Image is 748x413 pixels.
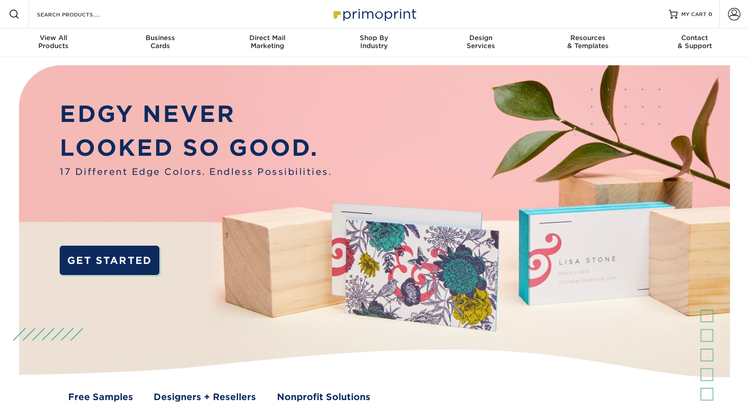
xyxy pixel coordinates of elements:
[681,11,707,18] span: MY CART
[60,246,159,275] a: GET STARTED
[427,34,534,50] div: Services
[641,34,748,50] div: & Support
[329,4,419,24] img: Primoprint
[60,97,332,131] p: EDGY NEVER
[107,34,214,42] span: Business
[36,9,123,20] input: SEARCH PRODUCTS.....
[534,34,641,42] span: Resources
[641,34,748,42] span: Contact
[321,34,427,50] div: Industry
[214,34,321,50] div: Marketing
[60,131,332,165] p: LOOKED SO GOOD.
[321,34,427,42] span: Shop By
[427,34,534,42] span: Design
[107,28,214,57] a: BusinessCards
[427,28,534,57] a: DesignServices
[534,34,641,50] div: & Templates
[708,11,712,17] span: 0
[60,165,332,178] span: 17 Different Edge Colors. Endless Possibilities.
[641,28,748,57] a: Contact& Support
[107,34,214,50] div: Cards
[68,390,133,404] a: Free Samples
[321,28,427,57] a: Shop ByIndustry
[154,390,256,404] a: Designers + Resellers
[214,28,321,57] a: Direct MailMarketing
[277,390,370,404] a: Nonprofit Solutions
[214,34,321,42] span: Direct Mail
[534,28,641,57] a: Resources& Templates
